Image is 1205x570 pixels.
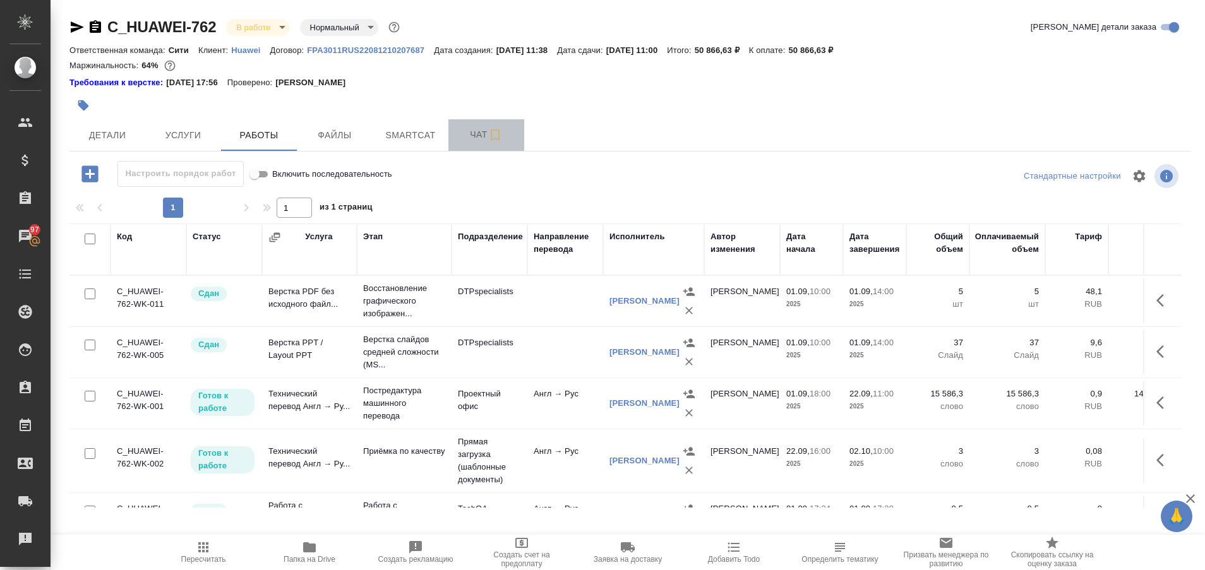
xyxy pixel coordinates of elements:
[810,446,830,456] p: 16:00
[609,347,680,357] a: [PERSON_NAME]
[609,230,665,243] div: Исполнитель
[198,447,247,472] p: Готов к работе
[456,127,517,143] span: Чат
[69,61,141,70] p: Маржинальность:
[363,499,445,537] p: Работа с лингвистическими ресурсами (...
[557,45,606,55] p: Дата сдачи:
[1052,388,1102,400] p: 0,9
[452,429,527,492] td: Прямая загрузка (шаблонные документы)
[873,287,894,296] p: 14:00
[189,445,256,475] div: Исполнитель может приступить к работе
[913,349,963,362] p: Слайд
[1154,164,1181,188] span: Посмотреть информацию
[320,199,373,218] span: из 1 страниц
[976,388,1039,400] p: 15 586,3
[609,398,680,408] a: [PERSON_NAME]
[609,296,680,306] a: [PERSON_NAME]
[307,44,434,55] a: FPA3011RUS22081210207687
[262,381,357,425] td: Технический перевод Англ → Ру...
[680,384,698,403] button: Назначить
[198,338,219,351] p: Сдан
[913,400,963,413] p: слово
[788,45,842,55] p: 50 866,63 ₽
[786,446,810,456] p: 22.09,
[231,44,270,55] a: Huawei
[270,45,308,55] p: Договор:
[976,400,1039,413] p: слово
[810,504,830,513] p: 17:24
[710,230,774,256] div: Автор изменения
[1052,285,1102,298] p: 48,1
[363,445,445,458] p: Приёмка по качеству
[1021,167,1124,186] div: split button
[227,76,276,89] p: Проверено:
[913,230,963,256] div: Общий объем
[704,330,780,374] td: [PERSON_NAME]
[873,338,894,347] p: 14:00
[141,61,161,70] p: 64%
[873,504,894,513] p: 17:30
[262,330,357,374] td: Верстка PPT / Layout PPT
[667,45,694,55] p: Итого:
[1115,285,1172,298] p: 240,5
[680,499,698,518] button: Назначить
[166,76,227,89] p: [DATE] 17:56
[527,496,603,540] td: Англ → Рус
[69,92,97,119] button: Добавить тэг
[229,128,289,143] span: Работы
[363,333,445,371] p: Верстка слайдов средней сложности (MS...
[1052,445,1102,458] p: 0,08
[488,128,503,143] svg: Подписаться
[849,349,900,362] p: 2025
[704,279,780,323] td: [PERSON_NAME]
[458,230,523,243] div: Подразделение
[169,45,198,55] p: Сити
[111,279,186,323] td: C_HUAWEI-762-WK-011
[198,389,247,415] p: Готов к работе
[1031,21,1156,33] span: [PERSON_NAME] детали заказа
[189,502,256,520] div: Менеджер проверил работу исполнителя, передает ее на следующий этап
[680,282,698,301] button: Назначить
[189,285,256,302] div: Менеджер проверил работу исполнителя, передает ее на следующий этап
[1149,285,1179,316] button: Здесь прячутся важные кнопки
[363,384,445,422] p: Постредактура машинного перевода
[189,388,256,417] div: Исполнитель может приступить к работе
[275,76,355,89] p: [PERSON_NAME]
[849,298,900,311] p: 2025
[77,128,138,143] span: Детали
[786,298,837,311] p: 2025
[849,230,900,256] div: Дата завершения
[1052,502,1102,515] p: 0
[786,338,810,347] p: 01.09,
[306,22,363,33] button: Нормальный
[452,496,527,540] td: TechQA
[786,389,810,398] p: 01.09,
[527,381,603,425] td: Англ → Рус
[231,45,270,55] p: Huawei
[1149,445,1179,475] button: Здесь прячутся важные кнопки
[1052,400,1102,413] p: RUB
[913,502,963,515] p: 0,5
[786,504,810,513] p: 01.09,
[1115,388,1172,400] p: 14 027,67
[786,287,810,296] p: 01.09,
[695,45,749,55] p: 50 866,63 ₽
[111,330,186,374] td: C_HUAWEI-762-WK-005
[680,352,698,371] button: Удалить
[111,381,186,425] td: C_HUAWEI-762-WK-001
[609,456,680,465] a: [PERSON_NAME]
[873,389,894,398] p: 11:00
[786,230,837,256] div: Дата начала
[680,301,698,320] button: Удалить
[534,230,597,256] div: Направление перевода
[452,279,527,323] td: DTPspecialists
[69,76,166,89] div: Нажми, чтобы открыть папку с инструкцией
[849,400,900,413] p: 2025
[810,338,830,347] p: 10:00
[1115,502,1172,515] p: 159
[69,20,85,35] button: Скопировать ссылку для ЯМессенджера
[1115,458,1172,470] p: RUB
[111,439,186,483] td: C_HUAWEI-762-WK-002
[1124,161,1154,191] span: Настроить таблицу
[913,388,963,400] p: 15 586,3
